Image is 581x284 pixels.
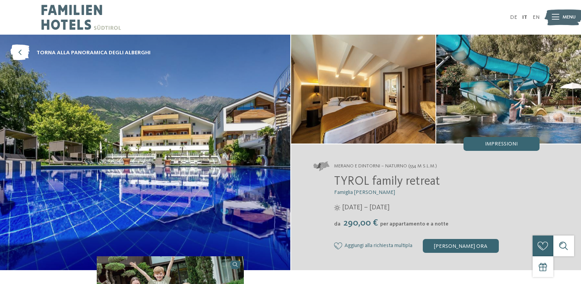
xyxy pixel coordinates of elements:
span: per appartamento e a notte [380,221,449,227]
a: EN [533,15,540,20]
img: Un family hotel a Naturno di gran classe [436,35,581,144]
div: [PERSON_NAME] ora [423,239,499,253]
span: Famiglia [PERSON_NAME] [334,190,395,195]
a: DE [510,15,517,20]
span: TYROL family retreat [334,175,440,188]
a: IT [522,15,527,20]
span: 290,00 € [341,219,379,228]
img: Un family hotel a Naturno di gran classe [291,35,436,144]
span: Menu [563,14,576,21]
span: torna alla panoramica degli alberghi [36,49,151,57]
a: torna alla panoramica degli alberghi [10,45,151,61]
span: [DATE] – [DATE] [342,203,390,212]
span: Aggiungi alla richiesta multipla [344,243,412,249]
span: Merano e dintorni – Naturno (554 m s.l.m.) [334,163,437,170]
span: Impressioni [485,141,518,147]
span: da [334,221,341,227]
i: Orari d'apertura estate [334,205,340,211]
